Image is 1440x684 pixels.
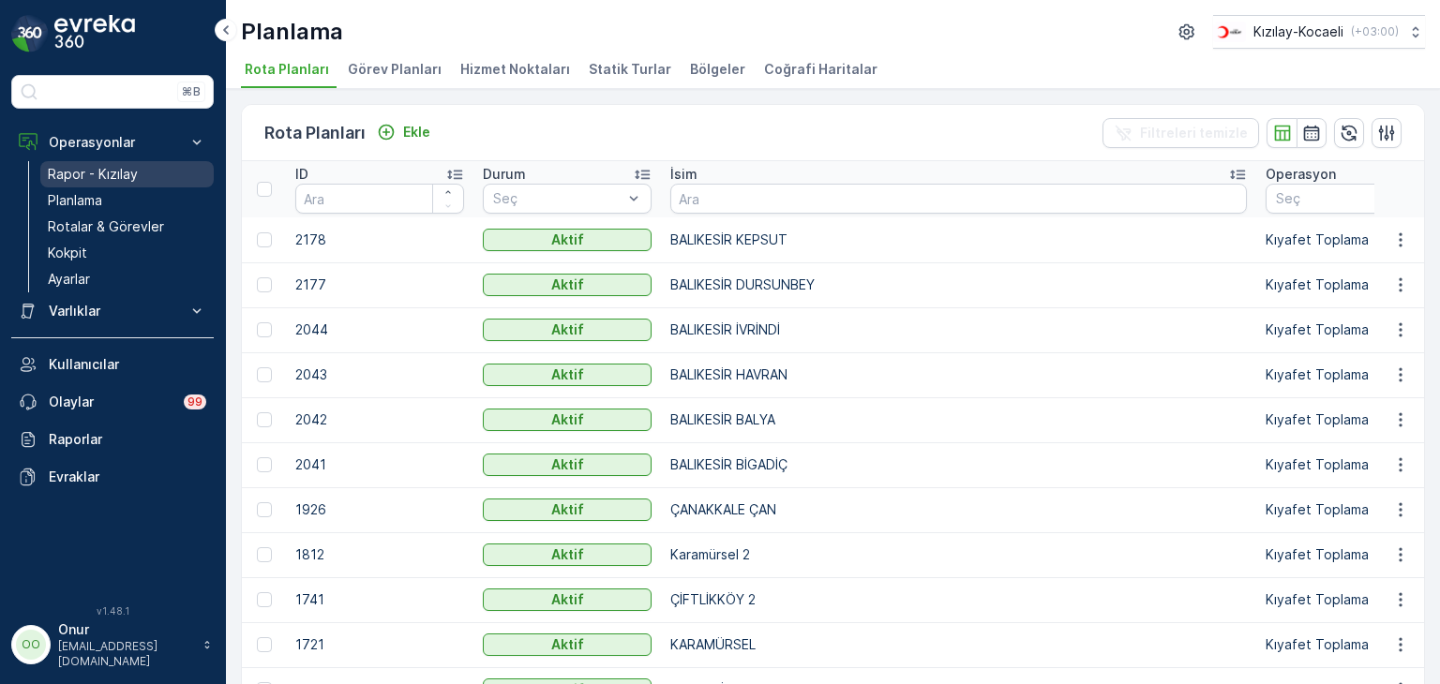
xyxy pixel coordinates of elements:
td: Karamürsel 2 [661,532,1256,577]
p: Kokpit [48,244,87,262]
button: Aktif [483,229,652,251]
img: logo_dark-DEwI_e13.png [54,15,135,52]
div: Toggle Row Selected [257,502,272,517]
button: Aktif [483,364,652,386]
p: Aktif [551,230,584,249]
td: BALIKESİR BALYA [661,397,1256,442]
td: 2043 [286,352,473,397]
td: 2042 [286,397,473,442]
button: Ekle [369,121,438,143]
button: Aktif [483,454,652,476]
img: k%C4%B1z%C4%B1lay_0jL9uU1.png [1213,22,1246,42]
td: 1741 [286,577,473,622]
p: Seç [1276,189,1405,208]
p: Ayarlar [48,270,90,289]
div: Toggle Row Selected [257,547,272,562]
p: ( +03:00 ) [1351,24,1399,39]
div: Toggle Row Selected [257,592,272,607]
input: Ara [670,184,1247,214]
button: Operasyonlar [11,124,214,161]
button: Aktif [483,274,652,296]
a: Kokpit [40,240,214,266]
p: Aktif [551,500,584,519]
p: Planlama [241,17,343,47]
input: Ara [295,184,464,214]
a: Olaylar99 [11,383,214,421]
p: Operasyon [1266,165,1336,184]
div: Toggle Row Selected [257,277,272,292]
p: Rapor - Kızılay [48,165,138,184]
div: Toggle Row Selected [257,232,272,247]
button: Aktif [483,409,652,431]
td: ÇANAKKALE ÇAN [661,487,1256,532]
div: Toggle Row Selected [257,367,272,382]
p: Aktif [551,365,584,384]
span: v 1.48.1 [11,605,214,617]
div: Toggle Row Selected [257,412,272,427]
button: Aktif [483,543,652,566]
a: Ayarlar [40,266,214,292]
p: Aktif [551,410,584,429]
span: Hizmet Noktaları [460,60,570,79]
p: Aktif [551,455,584,474]
p: Planlama [48,191,102,210]
p: ⌘B [182,84,201,99]
td: 2044 [286,307,473,352]
td: 1721 [286,622,473,667]
td: BALIKESİR KEPSUT [661,217,1256,262]
td: 1926 [286,487,473,532]
td: BALIKESİR HAVRAN [661,352,1256,397]
p: Evraklar [49,468,206,486]
button: Aktif [483,633,652,656]
td: 2041 [286,442,473,487]
p: Seç [493,189,622,208]
p: Aktif [551,275,584,294]
td: BALIKESİR İVRİNDİ [661,307,1256,352]
div: Toggle Row Selected [257,322,272,337]
a: Planlama [40,187,214,214]
p: Aktif [551,635,584,654]
a: Evraklar [11,458,214,496]
p: Rota Planları [264,120,366,146]
span: Coğrafi Haritalar [764,60,877,79]
button: Aktif [483,498,652,521]
p: Kızılay-Kocaeli [1253,22,1343,41]
p: Kullanıcılar [49,355,206,374]
div: Toggle Row Selected [257,457,272,472]
td: BALIKESİR DURSUNBEY [661,262,1256,307]
a: Rapor - Kızılay [40,161,214,187]
span: Görev Planları [348,60,442,79]
p: Filtreleri temizle [1140,124,1248,142]
p: Rotalar & Görevler [48,217,164,236]
p: İsim [670,165,697,184]
div: Toggle Row Selected [257,637,272,652]
p: Operasyonlar [49,133,176,152]
td: ÇİFTLİKKÖY 2 [661,577,1256,622]
td: 2177 [286,262,473,307]
p: Raporlar [49,430,206,449]
p: ID [295,165,308,184]
a: Rotalar & Görevler [40,214,214,240]
a: Raporlar [11,421,214,458]
span: Statik Turlar [589,60,671,79]
a: Kullanıcılar [11,346,214,383]
p: Ekle [403,123,430,141]
p: Olaylar [49,393,172,411]
p: Varlıklar [49,302,176,320]
td: 2178 [286,217,473,262]
img: logo [11,15,49,52]
div: OO [16,630,46,660]
button: Varlıklar [11,292,214,330]
p: Aktif [551,590,584,609]
td: KARAMÜRSEL [661,622,1256,667]
span: Bölgeler [690,60,745,79]
p: Durum [483,165,526,184]
td: BALIKESİR BİGADİÇ [661,442,1256,487]
p: Onur [58,620,193,639]
span: Rota Planları [245,60,329,79]
p: Aktif [551,320,584,339]
button: Filtreleri temizle [1102,118,1259,148]
button: Aktif [483,588,652,611]
button: OOOnur[EMAIL_ADDRESS][DOMAIN_NAME] [11,620,214,669]
p: [EMAIL_ADDRESS][DOMAIN_NAME] [58,639,193,669]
